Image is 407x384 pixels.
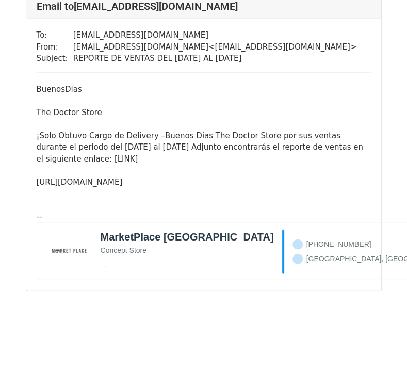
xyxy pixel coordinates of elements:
span: Concept Store [101,246,147,254]
td: [EMAIL_ADDRESS][DOMAIN_NAME] [73,29,357,41]
td: To: [37,29,73,41]
div: Buenos [37,84,371,95]
img: marketplacenicaragua [46,230,90,274]
div: Widget de chat [355,334,407,384]
b: MarketPlace [GEOGRAPHIC_DATA] [101,231,274,243]
td: [EMAIL_ADDRESS][DOMAIN_NAME] < [EMAIL_ADDRESS][DOMAIN_NAME] > [73,41,357,53]
iframe: Chat Widget [355,334,407,384]
div: [URL][DOMAIN_NAME] [37,177,371,188]
div: The Doctor Store [37,107,371,119]
span: -- [37,212,42,221]
td: From: [37,41,73,53]
td: Subject: [37,53,73,65]
div: ¡Solo Obtuvo Cargo de Delivery –Buenos Dias The Doctor Store por sus ventas durante el periodo de... [37,130,371,165]
td: REPORTE DE VENTAS DEL [DATE] AL [DATE] [73,53,357,65]
span: Dias [65,85,82,94]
